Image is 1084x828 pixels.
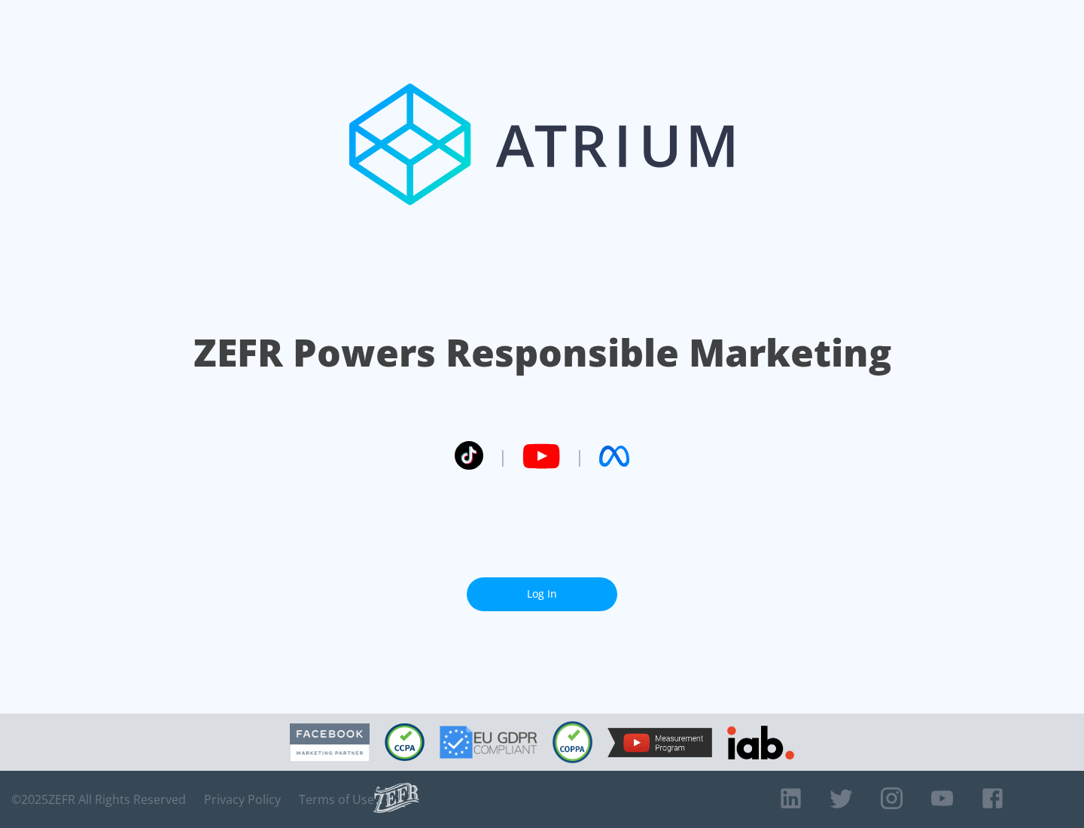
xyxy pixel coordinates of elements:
h1: ZEFR Powers Responsible Marketing [193,327,891,379]
img: CCPA Compliant [385,723,425,761]
span: | [575,445,584,467]
span: | [498,445,507,467]
a: Log In [467,577,617,611]
span: © 2025 ZEFR All Rights Reserved [11,792,186,807]
a: Privacy Policy [204,792,281,807]
img: Facebook Marketing Partner [290,723,370,762]
img: YouTube Measurement Program [607,728,712,757]
img: IAB [727,726,794,760]
a: Terms of Use [299,792,374,807]
img: GDPR Compliant [440,726,537,759]
img: COPPA Compliant [553,721,592,763]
